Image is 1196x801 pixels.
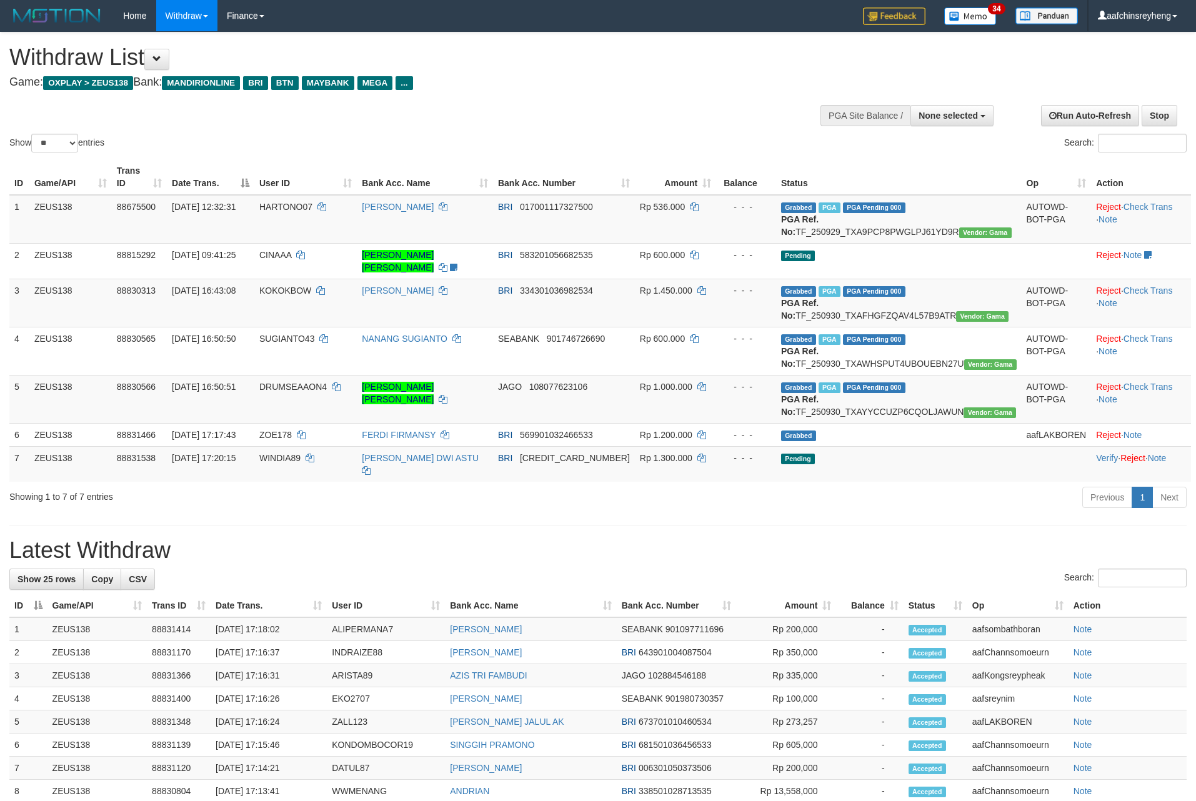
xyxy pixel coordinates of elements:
[622,670,645,680] span: JAGO
[450,670,527,680] a: AZIS TRI FAMBUDI
[327,617,445,641] td: ALIPERMANA7
[9,757,47,780] td: 7
[781,394,819,417] b: PGA Ref. No:
[498,382,522,392] span: JAGO
[1022,195,1092,244] td: AUTOWD-BOT-PGA
[9,710,47,734] td: 5
[362,250,434,272] a: [PERSON_NAME] [PERSON_NAME]
[1098,569,1187,587] input: Search:
[9,446,29,482] td: 7
[622,763,636,773] span: BRI
[254,159,357,195] th: User ID: activate to sort column ascending
[640,430,692,440] span: Rp 1.200.000
[781,454,815,464] span: Pending
[83,569,121,590] a: Copy
[776,159,1022,195] th: Status
[259,250,291,260] span: CINAAA
[9,243,29,279] td: 2
[1096,453,1118,463] a: Verify
[1132,487,1153,508] a: 1
[450,694,522,704] a: [PERSON_NAME]
[117,250,156,260] span: 88815292
[520,453,630,463] span: Copy 664301011307534 to clipboard
[259,453,301,463] span: WINDIA89
[17,574,76,584] span: Show 25 rows
[836,594,903,617] th: Balance: activate to sort column ascending
[1069,594,1187,617] th: Action
[9,45,785,70] h1: Withdraw List
[9,423,29,446] td: 6
[327,710,445,734] td: ZALL123
[781,251,815,261] span: Pending
[211,664,327,687] td: [DATE] 17:16:31
[622,647,636,657] span: BRI
[1091,159,1191,195] th: Action
[819,382,840,393] span: Marked by aafchomsokheang
[622,624,663,634] span: SEABANK
[904,594,967,617] th: Status: activate to sort column ascending
[836,710,903,734] td: -
[362,334,447,344] a: NANANG SUGIANTO
[117,286,156,296] span: 88830313
[1022,375,1092,423] td: AUTOWD-BOT-PGA
[327,757,445,780] td: DATUL87
[1064,134,1187,152] label: Search:
[172,382,236,392] span: [DATE] 16:50:51
[909,625,946,635] span: Accepted
[639,717,712,727] span: Copy 673701010460534 to clipboard
[498,430,512,440] span: BRI
[117,382,156,392] span: 88830566
[640,453,692,463] span: Rp 1.300.000
[909,764,946,774] span: Accepted
[1074,670,1092,680] a: Note
[450,786,489,796] a: ANDRIAN
[29,423,112,446] td: ZEUS138
[1015,7,1078,24] img: panduan.png
[9,594,47,617] th: ID: activate to sort column descending
[1022,279,1092,327] td: AUTOWD-BOT-PGA
[9,734,47,757] td: 6
[259,382,327,392] span: DRUMSEAAON4
[1091,327,1191,375] td: · ·
[1091,423,1191,446] td: ·
[622,694,663,704] span: SEABANK
[648,670,706,680] span: Copy 102884546188 to clipboard
[47,664,147,687] td: ZEUS138
[498,334,539,344] span: SEABANK
[121,569,155,590] a: CSV
[1082,487,1132,508] a: Previous
[776,327,1022,375] td: TF_250930_TXAWHSPUT4UBOUEBN27U
[9,569,84,590] a: Show 25 rows
[1142,105,1177,126] a: Stop
[172,286,236,296] span: [DATE] 16:43:08
[1099,214,1117,224] a: Note
[967,641,1069,664] td: aafChannsomoeurn
[450,763,522,773] a: [PERSON_NAME]
[781,430,816,441] span: Grabbed
[1074,740,1092,750] a: Note
[29,159,112,195] th: Game/API: activate to sort column ascending
[211,734,327,757] td: [DATE] 17:15:46
[357,76,393,90] span: MEGA
[259,202,312,212] span: HARTONO07
[450,624,522,634] a: [PERSON_NAME]
[843,334,905,345] span: PGA Pending
[362,286,434,296] a: [PERSON_NAME]
[736,710,836,734] td: Rp 273,257
[736,594,836,617] th: Amount: activate to sort column ascending
[117,430,156,440] span: 88831466
[721,429,771,441] div: - - -
[1099,394,1117,404] a: Note
[147,664,211,687] td: 88831366
[836,641,903,664] td: -
[147,594,211,617] th: Trans ID: activate to sort column ascending
[1148,453,1167,463] a: Note
[909,648,946,659] span: Accepted
[1074,763,1092,773] a: Note
[520,202,593,212] span: Copy 017001117327500 to clipboard
[9,195,29,244] td: 1
[639,740,712,750] span: Copy 681501036456533 to clipboard
[909,717,946,728] span: Accepted
[29,446,112,482] td: ZEUS138
[967,734,1069,757] td: aafChannsomoeurn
